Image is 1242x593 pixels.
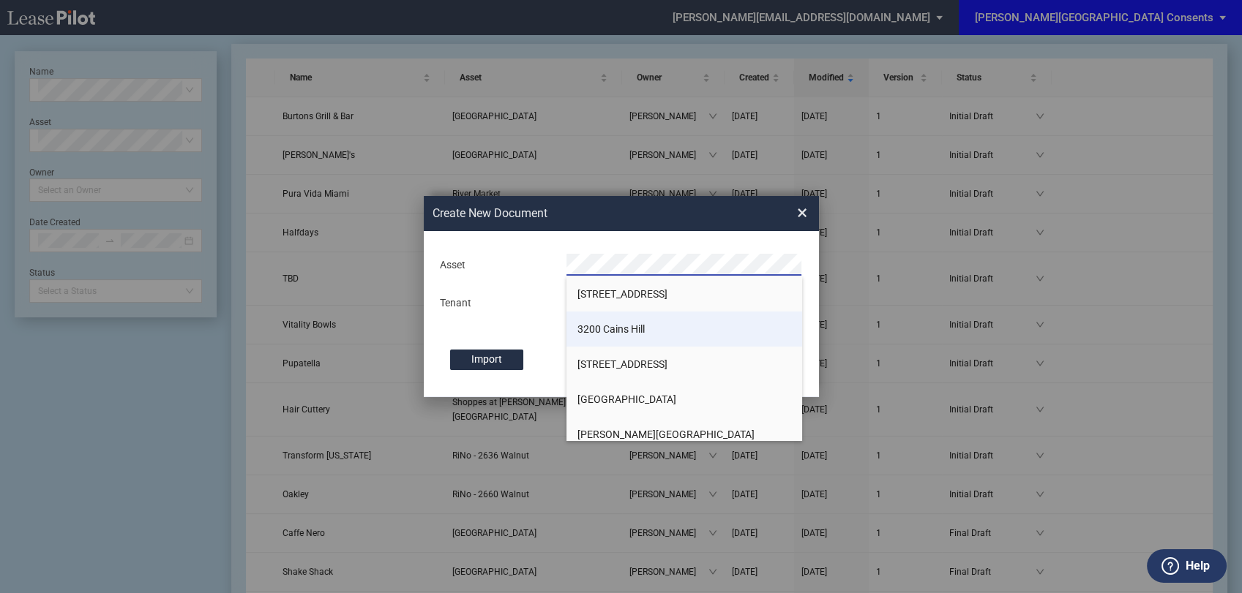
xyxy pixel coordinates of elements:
[577,323,645,335] span: 3200 Cains Hill
[431,258,558,273] div: Asset
[566,347,803,382] li: [STREET_ADDRESS]
[566,417,803,452] li: [PERSON_NAME][GEOGRAPHIC_DATA]
[577,428,755,440] span: [PERSON_NAME][GEOGRAPHIC_DATA]
[450,350,523,370] label: Import
[566,382,803,417] li: [GEOGRAPHIC_DATA]
[424,196,819,398] md-dialog: Create New ...
[577,288,667,300] span: [STREET_ADDRESS]
[566,311,803,347] li: 3200 Cains Hill
[1186,556,1210,575] label: Help
[797,201,807,224] span: ×
[433,205,744,222] h2: Create New Document
[577,358,667,370] span: [STREET_ADDRESS]
[431,296,558,311] div: Tenant
[577,393,676,405] span: [GEOGRAPHIC_DATA]
[566,276,803,311] li: [STREET_ADDRESS]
